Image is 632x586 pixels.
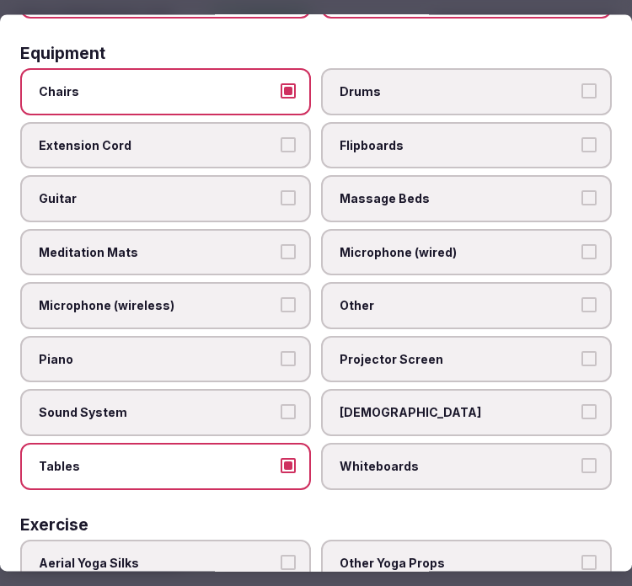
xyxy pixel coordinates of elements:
span: Projector Screen [340,351,576,368]
span: Meditation Mats [39,244,276,261]
button: Guitar [281,191,296,206]
button: [DEMOGRAPHIC_DATA] [581,405,597,420]
span: Sound System [39,405,276,422]
span: Drums [340,83,576,100]
span: Flipboards [340,137,576,154]
span: Other Yoga Props [340,555,576,572]
button: Massage Beds [581,191,597,206]
button: Microphone (wired) [581,244,597,259]
span: [DEMOGRAPHIC_DATA] [340,405,576,422]
span: Microphone (wired) [340,244,576,261]
h3: Exercise [20,517,88,533]
button: Sound System [281,405,296,420]
span: Microphone (wireless) [39,298,276,315]
span: Extension Cord [39,137,276,154]
span: Piano [39,351,276,368]
button: Drums [581,83,597,99]
span: Other [340,298,576,315]
h3: Equipment [20,45,105,61]
span: Massage Beds [340,191,576,208]
span: Guitar [39,191,276,208]
span: Tables [39,458,276,475]
button: Microphone (wireless) [281,298,296,313]
button: Chairs [281,83,296,99]
button: Aerial Yoga Silks [281,555,296,570]
button: Extension Cord [281,137,296,152]
button: Piano [281,351,296,366]
button: Other Yoga Props [581,555,597,570]
button: Meditation Mats [281,244,296,259]
span: Chairs [39,83,276,100]
span: Whiteboards [340,458,576,475]
button: Flipboards [581,137,597,152]
button: Tables [281,458,296,473]
span: Aerial Yoga Silks [39,555,276,572]
button: Other [581,298,597,313]
button: Whiteboards [581,458,597,473]
button: Projector Screen [581,351,597,366]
